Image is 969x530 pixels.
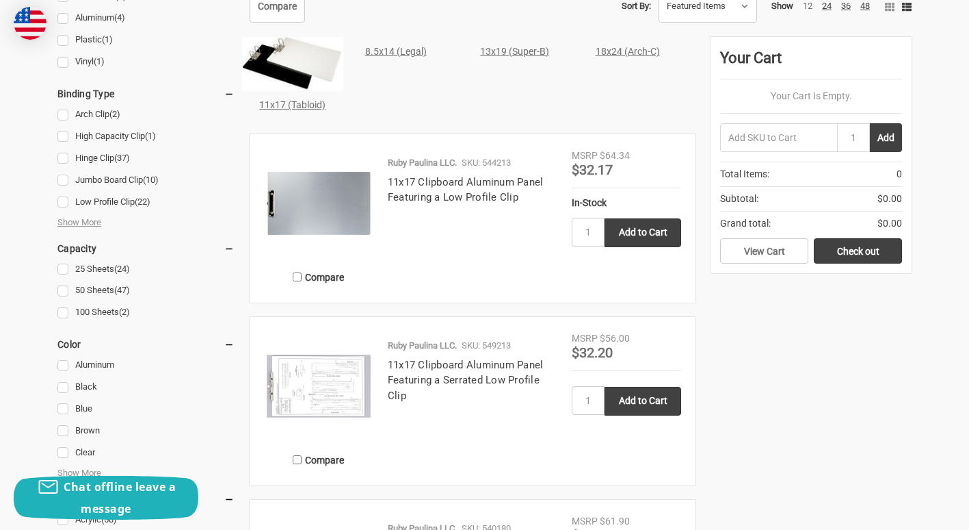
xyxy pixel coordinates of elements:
[388,359,544,402] a: 11x17 Clipboard Aluminum Panel Featuring a Serrated Low Profile Clip
[264,266,373,288] label: Compare
[119,307,130,317] span: (2)
[57,216,101,229] span: Show More
[814,238,902,264] a: Check out
[114,285,130,295] span: (47)
[57,336,235,353] h5: Color
[57,511,235,529] a: Acrylic
[572,149,598,163] div: MSRP
[720,47,902,79] div: Your Cart
[57,444,235,462] a: Clear
[94,56,105,66] span: (1)
[57,260,235,279] a: 25 Sheets
[145,131,156,141] span: (1)
[605,387,681,416] input: Add to Cart
[841,1,851,11] a: 36
[114,12,125,23] span: (4)
[259,99,326,110] a: 11x17 (Tabloid)
[600,333,630,344] span: $56.00
[720,238,808,264] a: View Cart
[57,400,235,418] a: Blue
[720,192,758,206] span: Subtotal:
[102,34,113,45] span: (1)
[572,196,681,210] div: In-Stock
[572,331,598,346] div: MSRP
[57,9,235,27] a: Aluminum
[57,149,235,168] a: Hinge Clip
[600,516,630,527] span: $61.90
[57,303,235,322] a: 100 Sheets
[114,153,130,163] span: (37)
[720,216,771,231] span: Grand total:
[388,339,457,353] p: Ruby Paulina LLC.
[388,156,457,170] p: Ruby Paulina LLC.
[877,216,902,231] span: $0.00
[64,479,176,516] span: Chat offline leave a message
[57,127,235,146] a: High Capacity Clip
[293,455,302,464] input: Compare
[57,86,235,102] h5: Binding Type
[57,53,235,71] a: Vinyl
[264,331,373,441] img: 11x17 Clipboard Aluminum Panel Featuring a Serrated Low Profile Clip
[803,1,812,11] a: 12
[57,378,235,396] a: Black
[720,89,902,103] p: Your Cart Is Empty.
[856,493,969,530] iframe: Google Customer Reviews
[57,422,235,440] a: Brown
[572,344,613,361] span: $32.20
[365,46,427,57] a: 8.5x14 (Legal)
[57,240,235,257] h5: Capacity
[822,1,832,11] a: 24
[293,273,302,281] input: Compare
[605,218,681,247] input: Add to Cart
[897,167,902,181] span: 0
[57,356,235,375] a: Aluminum
[596,46,660,57] a: 18x24 (Arch-C)
[57,193,235,212] a: Low Profile Clip
[720,167,769,181] span: Total Items:
[57,466,101,480] span: Show More
[109,109,120,119] span: (2)
[101,514,117,525] span: (58)
[135,197,150,207] span: (22)
[870,123,902,152] button: Add
[388,176,544,204] a: 11x17 Clipboard Aluminum Panel Featuring a Low Profile Clip
[14,7,47,40] img: duty and tax information for United States
[57,281,235,300] a: 50 Sheets
[462,339,511,353] p: SKU: 549213
[572,514,598,529] div: MSRP
[264,149,373,258] img: 11x17 Clipboard Aluminum Panel Featuring a Low Profile Clip
[480,46,549,57] a: 13x19 (Super-B)
[114,264,130,274] span: (24)
[143,175,159,185] span: (10)
[877,192,902,206] span: $0.00
[771,1,793,11] span: Show
[242,37,343,90] img: 11x17 (Tabloid)
[57,105,235,124] a: Arch Clip
[462,156,511,170] p: SKU: 544213
[14,476,198,520] button: Chat offline leave a message
[860,1,870,11] a: 48
[264,449,373,471] label: Compare
[720,123,837,152] input: Add SKU to Cart
[600,150,630,161] span: $64.34
[57,171,235,190] a: Jumbo Board Clip
[57,31,235,49] a: Plastic
[572,162,613,178] span: $32.17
